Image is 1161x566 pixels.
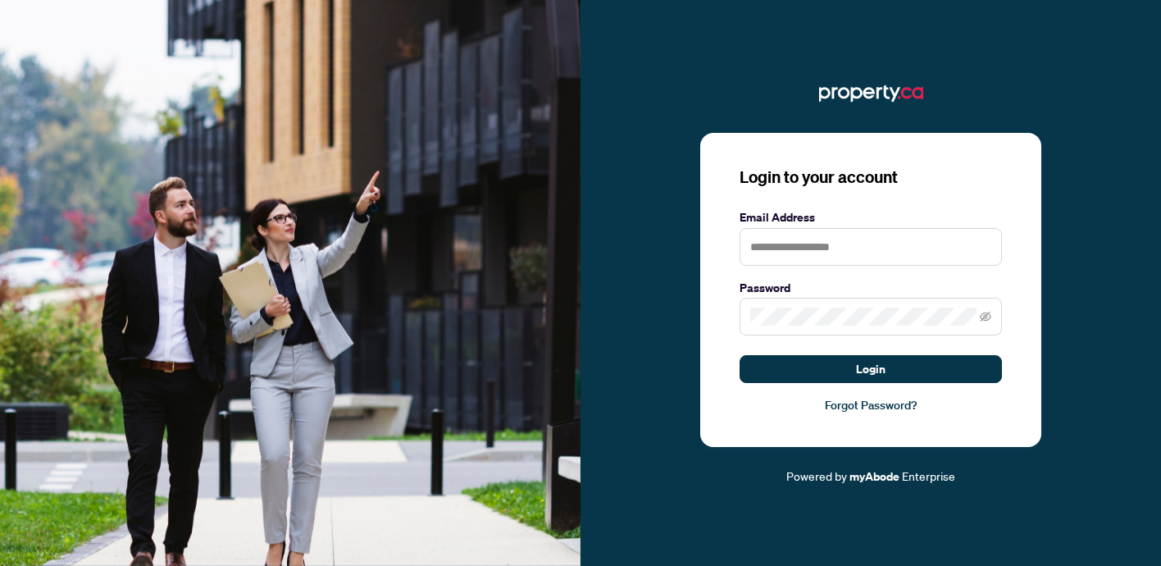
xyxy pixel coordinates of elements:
[740,355,1002,383] button: Login
[819,80,923,107] img: ma-logo
[856,356,886,382] span: Login
[740,279,1002,297] label: Password
[980,311,991,322] span: eye-invisible
[740,166,1002,189] h3: Login to your account
[740,396,1002,414] a: Forgot Password?
[849,468,899,486] a: myAbode
[902,468,955,483] span: Enterprise
[740,208,1002,226] label: Email Address
[786,468,847,483] span: Powered by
